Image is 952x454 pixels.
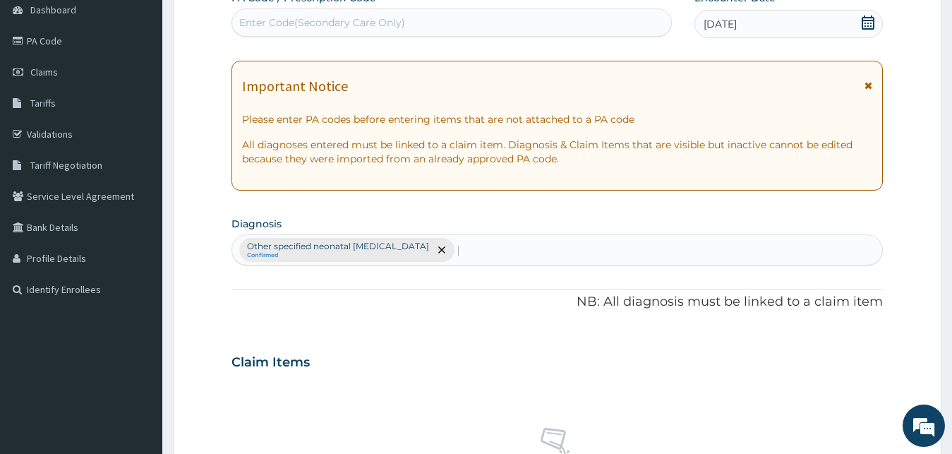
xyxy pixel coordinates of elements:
[242,112,873,126] p: Please enter PA codes before entering items that are not attached to a PA code
[231,293,884,311] p: NB: All diagnosis must be linked to a claim item
[247,241,429,252] p: Other specified neonatal [MEDICAL_DATA]
[242,138,873,166] p: All diagnoses entered must be linked to a claim item. Diagnosis & Claim Items that are visible bu...
[231,7,265,41] div: Minimize live chat window
[30,159,102,172] span: Tariff Negotiation
[247,252,429,259] small: Confirmed
[26,71,57,106] img: d_794563401_company_1708531726252_794563401
[7,304,269,353] textarea: Type your message and hit 'Enter'
[435,244,448,256] span: remove selection option
[231,217,282,231] label: Diagnosis
[239,16,405,30] div: Enter Code(Secondary Care Only)
[73,79,237,97] div: Chat with us now
[82,137,195,280] span: We're online!
[704,17,737,31] span: [DATE]
[30,97,56,109] span: Tariffs
[231,355,310,371] h3: Claim Items
[30,4,76,16] span: Dashboard
[30,66,58,78] span: Claims
[242,78,348,94] h1: Important Notice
